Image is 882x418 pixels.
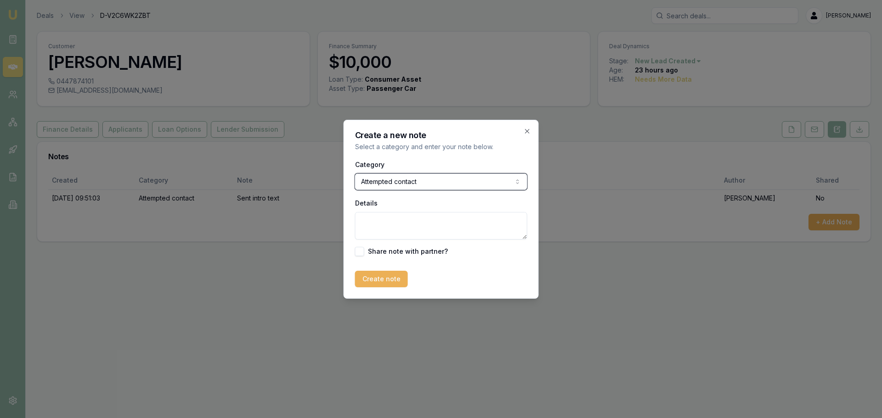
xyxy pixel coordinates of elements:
p: Select a category and enter your note below. [355,142,527,151]
label: Details [355,199,378,207]
label: Share note with partner? [368,248,448,255]
button: Create note [355,271,408,287]
h2: Create a new note [355,131,527,139]
label: Category [355,161,384,168]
